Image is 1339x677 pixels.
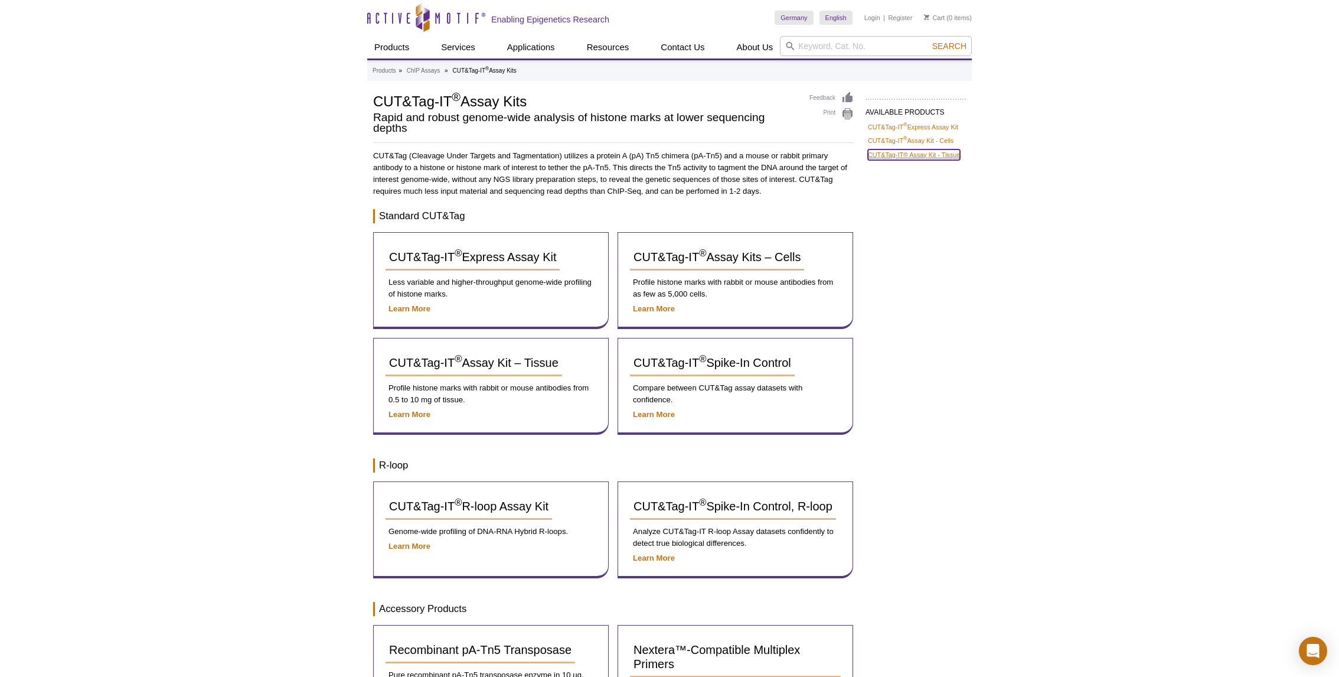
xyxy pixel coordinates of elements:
a: Print [809,108,854,121]
a: Learn More [633,554,675,562]
a: Cart [924,14,945,22]
a: ChIP Assays [407,66,440,76]
a: English [819,11,853,25]
a: CUT&Tag-IT®Assay Kits – Cells [630,245,804,271]
a: Learn More [633,304,675,313]
sup: ® [485,66,489,71]
sup: ® [699,497,706,509]
sup: ® [903,136,907,142]
sup: ® [455,354,462,365]
li: CUT&Tag-IT Assay Kits [452,67,516,74]
a: Products [367,36,416,58]
sup: ® [452,90,461,103]
a: CUT&Tag-IT®Express Assay Kit [386,245,560,271]
span: CUT&Tag-IT Spike-In Control [633,356,791,369]
li: | [883,11,885,25]
a: CUT&Tag-IT®Spike-In Control [630,350,795,376]
a: CUT&Tag-IT®Express Assay Kit [868,122,958,132]
a: CUT&Tag-IT® Assay Kit - Tissue [868,149,960,160]
button: Search [929,41,970,51]
a: Services [434,36,482,58]
sup: ® [699,354,706,365]
a: Germany [775,11,813,25]
a: Recombinant pA-Tn5 Transposase [386,637,575,663]
li: (0 items) [924,11,972,25]
a: Learn More [633,410,675,419]
span: CUT&Tag-IT Spike-In Control, R-loop [633,500,832,513]
span: CUT&Tag-IT Express Assay Kit [389,250,556,263]
h2: Enabling Epigenetics Research [491,14,609,25]
sup: ® [455,497,462,509]
input: Keyword, Cat. No. [780,36,972,56]
a: Products [373,66,396,76]
sup: ® [455,248,462,259]
p: Profile histone marks with rabbit or mouse antibodies from 0.5 to 10 mg of tissue. [386,382,596,406]
p: Analyze CUT&Tag-IT R-loop Assay datasets confidently to detect true biological differences. [630,526,841,549]
a: Resources [580,36,636,58]
h2: Rapid and robust genome-wide analysis of histone marks at lower sequencing depths [373,112,798,134]
sup: ® [903,122,907,128]
sup: ® [699,248,706,259]
span: Recombinant pA-Tn5 Transposase [389,643,571,656]
span: CUT&Tag-IT Assay Kits – Cells [633,250,801,263]
h3: Standard CUT&Tag [373,209,854,223]
p: CUT&Tag (Cleavage Under Targets and Tagmentation) utilizes a protein A (pA) Tn5 chimera (pA-Tn5) ... [373,150,854,197]
p: Profile histone marks with rabbit or mouse antibodies from as few as 5,000 cells. [630,276,841,300]
p: Less variable and higher-throughput genome-wide profiling of histone marks. [386,276,596,300]
a: Learn More [388,542,430,551]
a: Feedback [809,92,854,105]
li: » [399,67,402,74]
a: CUT&Tag-IT®Spike-In Control, R-loop [630,494,836,520]
h3: R-loop [373,458,854,473]
p: Genome-wide profiling of DNA-RNA Hybrid R-loops. [386,526,596,538]
h1: CUT&Tag-IT Assay Kits [373,92,798,109]
a: Learn More [388,304,430,313]
a: About Us [730,36,780,58]
a: Register [888,14,912,22]
span: Nextera™-Compatible Multiplex Primers [633,643,800,671]
span: CUT&Tag-IT Assay Kit – Tissue [389,356,559,369]
div: Open Intercom Messenger [1299,637,1327,665]
a: Learn More [388,410,430,419]
h2: AVAILABLE PRODUCTS [866,99,966,120]
li: » [445,67,448,74]
a: CUT&Tag-IT®R-loop Assay Kit [386,494,552,520]
a: Contact Us [654,36,711,58]
span: Search [932,41,966,51]
span: CUT&Tag-IT R-loop Assay Kit [389,500,548,513]
p: Compare between CUT&Tag assay datasets with confidence. [630,382,841,406]
h3: Accessory Products [373,602,854,616]
a: Login [864,14,880,22]
a: Applications [500,36,562,58]
a: CUT&Tag-IT®Assay Kit - Cells [868,135,953,146]
img: Your Cart [924,14,929,20]
a: CUT&Tag-IT®Assay Kit – Tissue [386,350,562,376]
